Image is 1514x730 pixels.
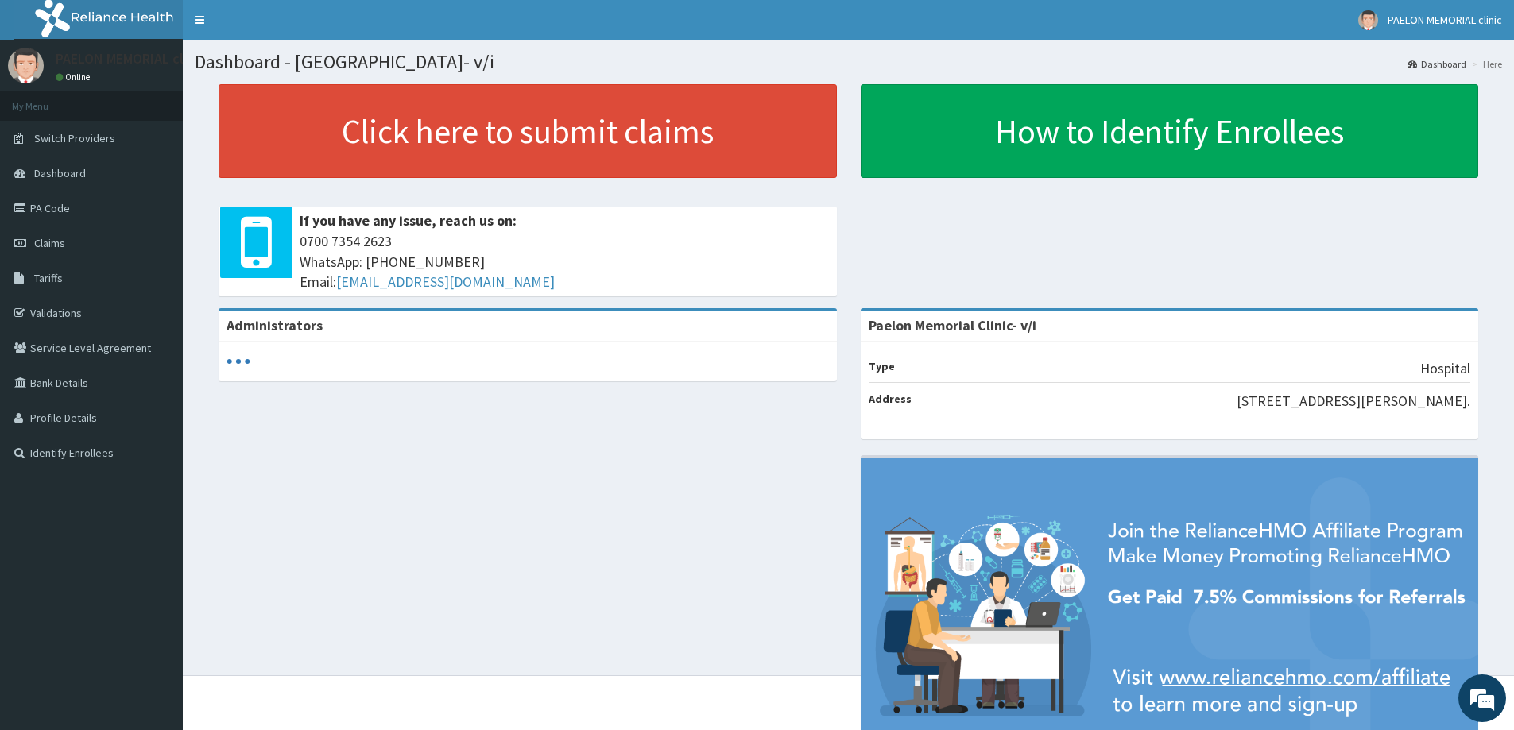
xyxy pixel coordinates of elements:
[34,271,63,285] span: Tariffs
[195,52,1502,72] h1: Dashboard - [GEOGRAPHIC_DATA]- v/i
[869,359,895,373] b: Type
[34,131,115,145] span: Switch Providers
[1358,10,1378,30] img: User Image
[861,84,1479,178] a: How to Identify Enrollees
[56,52,205,66] p: PAELON MEMORIAL clinic
[1468,57,1502,71] li: Here
[300,211,517,230] b: If you have any issue, reach us on:
[869,316,1036,334] strong: Paelon Memorial Clinic- v/i
[1420,358,1470,379] p: Hospital
[869,392,912,406] b: Address
[1388,13,1502,27] span: PAELON MEMORIAL clinic
[8,48,44,83] img: User Image
[219,84,837,178] a: Click here to submit claims
[56,71,94,83] a: Online
[34,166,86,180] span: Dashboard
[1408,57,1466,71] a: Dashboard
[227,350,250,373] svg: audio-loading
[34,236,65,250] span: Claims
[336,272,555,291] a: [EMAIL_ADDRESS][DOMAIN_NAME]
[300,231,829,292] span: 0700 7354 2623 WhatsApp: [PHONE_NUMBER] Email:
[1237,391,1470,411] p: [STREET_ADDRESS][PERSON_NAME].
[227,316,323,334] b: Administrators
